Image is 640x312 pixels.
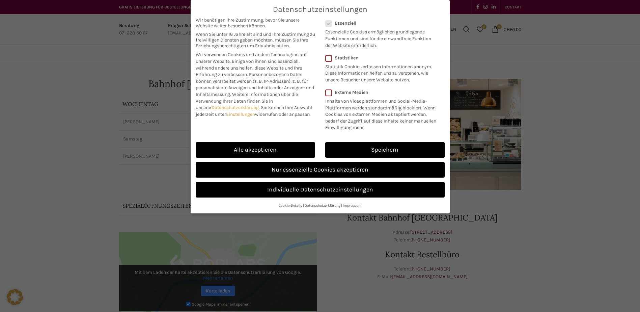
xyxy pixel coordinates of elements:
label: Essenziell [325,20,436,26]
label: Statistiken [325,55,436,61]
a: Cookie-Details [279,203,302,208]
span: Sie können Ihre Auswahl jederzeit unter widerrufen oder anpassen. [196,105,312,117]
span: Datenschutzeinstellungen [273,5,367,14]
a: Individuelle Datenschutzeinstellungen [196,182,445,198]
a: Alle akzeptieren [196,142,315,158]
span: Personenbezogene Daten können verarbeitet werden (z. B. IP-Adressen), z. B. für personalisierte A... [196,72,314,97]
p: Inhalte von Videoplattformen und Social-Media-Plattformen werden standardmäßig blockiert. Wenn Co... [325,95,440,131]
span: Weitere Informationen über die Verwendung Ihrer Daten finden Sie in unserer . [196,92,298,110]
p: Essenzielle Cookies ermöglichen grundlegende Funktionen und sind für die einwandfreie Funktion de... [325,26,436,49]
a: Impressum [343,203,362,208]
a: Nur essenzielle Cookies akzeptieren [196,162,445,178]
p: Statistik Cookies erfassen Informationen anonym. Diese Informationen helfen uns zu verstehen, wie... [325,61,436,83]
a: Einstellungen [226,111,255,117]
a: Speichern [325,142,445,158]
span: Wir verwenden Cookies und andere Technologien auf unserer Website. Einige von ihnen sind essenzie... [196,52,307,77]
label: Externe Medien [325,89,440,95]
span: Wir benötigen Ihre Zustimmung, bevor Sie unsere Website weiter besuchen können. [196,17,315,29]
span: Wenn Sie unter 16 Jahre alt sind und Ihre Zustimmung zu freiwilligen Diensten geben möchten, müss... [196,31,315,49]
a: Datenschutzerklärung [212,105,259,110]
a: Datenschutzerklärung [305,203,340,208]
